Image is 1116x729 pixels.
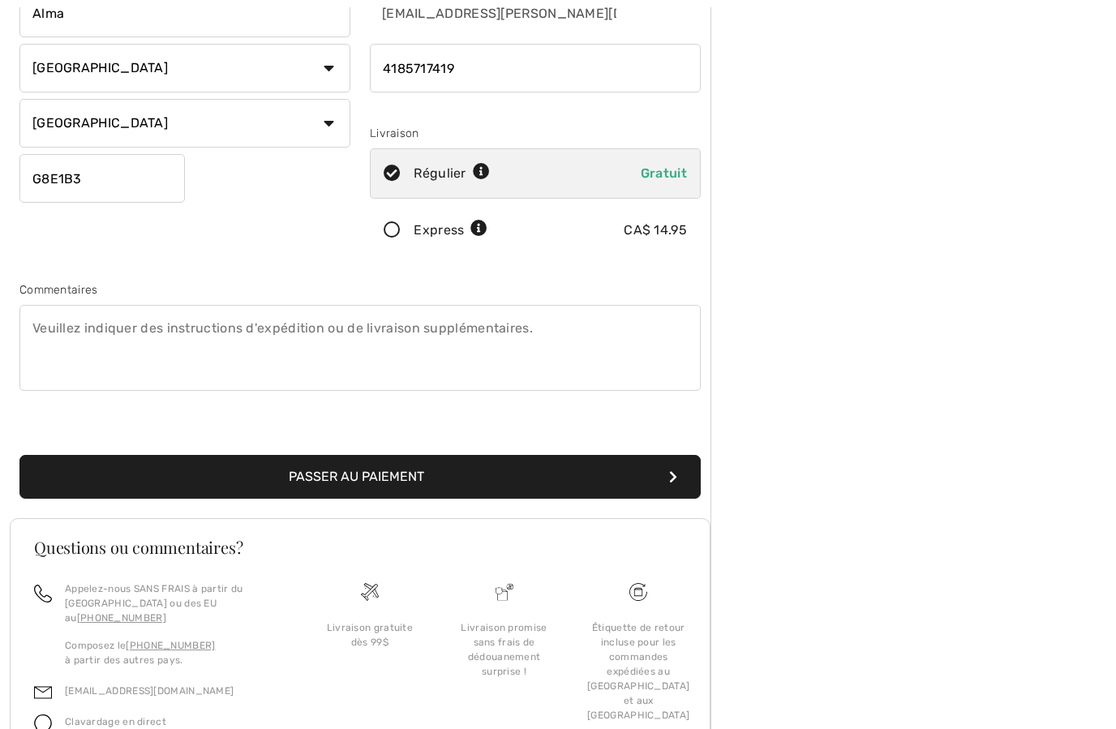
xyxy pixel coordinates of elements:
[126,641,215,652] a: [PHONE_NUMBER]
[19,456,701,500] button: Passer au paiement
[370,126,701,143] div: Livraison
[315,621,424,650] div: Livraison gratuite dès 99$
[641,166,687,182] span: Gratuit
[77,613,166,624] a: [PHONE_NUMBER]
[65,582,283,626] p: Appelez-nous SANS FRAIS à partir du [GEOGRAPHIC_DATA] ou des EU au
[34,585,52,603] img: call
[584,621,693,723] div: Étiquette de retour incluse pour les commandes expédiées au [GEOGRAPHIC_DATA] et aux [GEOGRAPHIC_...
[624,221,687,241] div: CA$ 14.95
[414,221,487,241] div: Express
[450,621,559,680] div: Livraison promise sans frais de dédouanement surprise !
[496,584,513,602] img: Livraison promise sans frais de dédouanement surprise&nbsp;!
[19,282,701,299] div: Commentaires
[629,584,647,602] img: Livraison gratuite dès 99$
[34,540,686,556] h3: Questions ou commentaires?
[65,686,234,697] a: [EMAIL_ADDRESS][DOMAIN_NAME]
[370,45,701,93] input: Téléphone portable
[414,165,490,184] div: Régulier
[34,684,52,702] img: email
[65,639,283,668] p: Composez le à partir des autres pays.
[65,717,166,728] span: Clavardage en direct
[361,584,379,602] img: Livraison gratuite dès 99$
[19,155,185,204] input: Code Postal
